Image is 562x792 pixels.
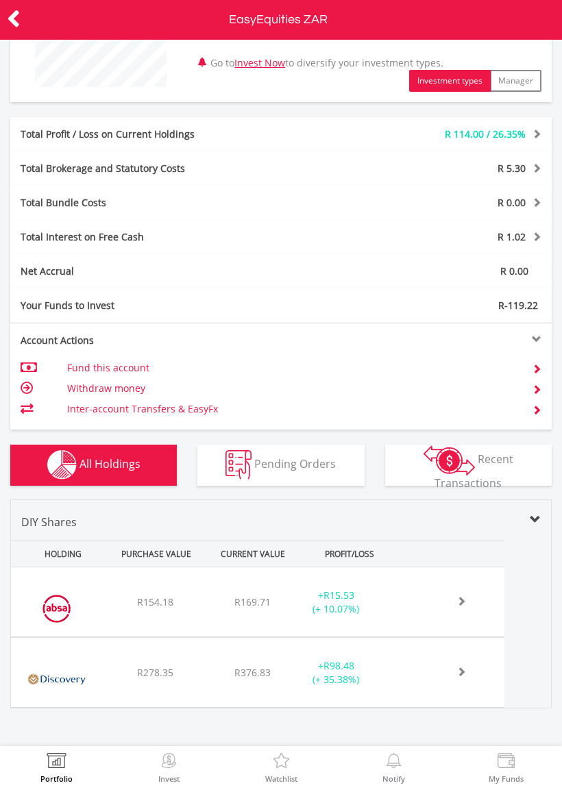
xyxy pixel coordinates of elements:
label: Invest [158,775,180,782]
button: Investment types [409,70,491,92]
span: R-119.22 [498,299,538,312]
td: Withdraw money [67,378,513,399]
label: Watchlist [265,775,297,782]
img: holdings-wht.png [47,450,77,480]
img: View Funds [496,753,517,772]
button: All Holdings [10,445,177,486]
div: HOLDING [13,541,107,567]
span: R154.18 [137,595,173,608]
div: Total Brokerage and Statutory Costs [10,162,326,175]
img: Watchlist [271,753,292,772]
div: + (+ 35.38%) [293,659,379,686]
div: Total Profit / Loss on Current Holdings [10,127,326,141]
span: R 5.30 [498,162,526,175]
button: Manager [490,70,541,92]
div: PROFIT/LOSS [302,541,396,567]
div: Your Funds to Invest [10,299,281,312]
a: Invest [158,753,180,782]
div: + (+ 10.07%) [293,589,379,616]
button: Pending Orders [197,445,364,486]
span: R169.71 [234,595,271,608]
img: EQU.ZA.DSY.png [18,655,95,704]
span: R 0.00 [498,196,526,209]
span: Recent Transactions [435,451,513,491]
span: R278.35 [137,666,173,679]
label: Portfolio [40,775,73,782]
div: CURRENT VALUE [206,541,300,567]
span: R15.53 [323,589,354,602]
img: transactions-zar-wht.png [424,445,475,475]
img: Invest Now [158,753,180,772]
td: Fund this account [67,358,513,378]
img: View Portfolio [46,753,67,772]
span: R98.48 [323,659,354,672]
img: pending_instructions-wht.png [225,450,252,480]
div: Account Actions [10,334,281,347]
td: Inter-account Transfers & EasyFx [67,399,513,419]
a: Watchlist [265,753,297,782]
img: View Notifications [383,753,404,772]
span: R 0.00 [500,264,528,277]
a: Invest Now [234,56,285,69]
span: Pending Orders [254,456,336,471]
span: DIY Shares [21,515,77,530]
div: Total Bundle Costs [10,196,326,210]
span: R 1.02 [498,230,526,243]
a: Notify [382,753,405,782]
label: Notify [382,775,405,782]
div: PURCHASE VALUE [110,541,204,567]
button: Recent Transactions [385,445,552,486]
a: My Funds [489,753,524,782]
a: Portfolio [40,753,73,782]
span: R 114.00 / 26.35% [445,127,526,140]
div: Net Accrual [10,264,326,278]
div: Total Interest on Free Cash [10,230,326,244]
label: My Funds [489,775,524,782]
span: R376.83 [234,666,271,679]
img: EQU.ZA.ABG.png [18,584,95,633]
span: All Holdings [80,456,140,471]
